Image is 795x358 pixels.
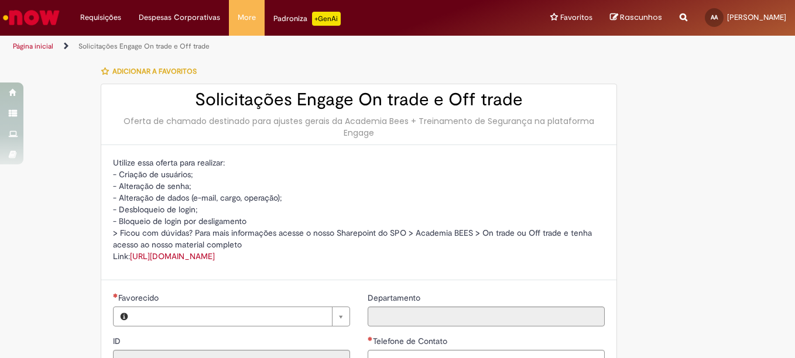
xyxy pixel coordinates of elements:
span: [PERSON_NAME] [727,12,786,22]
span: Somente leitura - ID [113,336,123,346]
a: [URL][DOMAIN_NAME] [130,251,215,261]
span: Adicionar a Favoritos [112,67,197,76]
span: Necessários - Favorecido [118,292,161,303]
button: Favorecido, Visualizar este registro [114,307,135,326]
label: Somente leitura - ID [113,335,123,347]
a: Limpar campo Favorecido [135,307,349,326]
span: Telefone de Contato [373,336,450,346]
label: Somente leitura - Departamento [368,292,423,304]
span: Necessários [113,293,118,298]
button: Adicionar a Favoritos [101,59,203,84]
ul: Trilhas de página [9,36,521,57]
img: ServiceNow [1,6,61,29]
span: Somente leitura - Departamento [368,292,423,303]
h2: Solicitações Engage On trade e Off trade [113,90,605,109]
span: Rascunhos [620,12,662,23]
a: Solicitações Engage On trade e Off trade [78,42,210,51]
a: Rascunhos [610,12,662,23]
span: Necessários [368,336,373,341]
span: Despesas Corporativas [139,12,220,23]
span: More [238,12,256,23]
span: Favoritos [560,12,592,23]
a: Página inicial [13,42,53,51]
div: Oferta de chamado destinado para ajustes gerais da Academia Bees + Treinamento de Segurança na pl... [113,115,605,139]
p: Utilize essa oferta para realizar: - Criação de usuários; - Alteração de senha; - Alteração de da... [113,157,605,262]
p: +GenAi [312,12,341,26]
span: AA [711,13,718,21]
input: Departamento [368,307,605,326]
div: Padroniza [273,12,341,26]
span: Requisições [80,12,121,23]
